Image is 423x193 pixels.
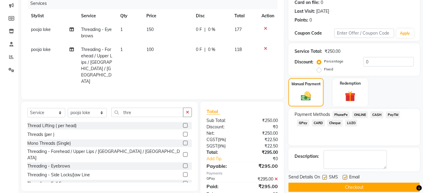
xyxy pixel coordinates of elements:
[288,174,320,181] span: Send Details On
[208,26,215,33] span: 0 %
[219,137,225,142] span: 9%
[295,59,313,65] div: Discount:
[292,81,321,87] label: Manual Payment
[327,120,343,127] span: Cheque
[204,26,206,33] span: |
[27,131,54,138] div: Threads (per )
[386,111,401,118] span: PayTM
[202,176,242,182] div: GPay
[202,117,242,124] div: Sub Total:
[298,90,314,102] img: _cash.svg
[345,120,358,127] span: LUZO
[111,108,183,117] input: Search or Scan
[208,46,215,53] span: 0 %
[316,8,329,15] div: [DATE]
[258,9,278,23] th: Action
[397,29,414,38] button: Apply
[295,8,315,15] div: Last Visit:
[206,143,217,149] span: SGST
[27,140,71,147] div: Mono Threads (Single)
[202,143,242,149] div: ( )
[192,9,231,23] th: Disc
[325,48,340,55] div: ₹250.00
[295,153,319,160] div: Description:
[81,27,112,39] span: Threading - Eyebrows
[202,183,242,190] div: Paid:
[196,26,202,33] span: 0 F
[312,120,325,127] span: CARD
[242,137,283,143] div: ₹22.50
[27,148,181,161] div: Threading - Forehead / Upper Lips / [GEOGRAPHIC_DATA] / [GEOGRAPHIC_DATA]
[120,47,123,52] span: 1
[202,156,249,162] a: Add Tip
[242,143,283,149] div: ₹22.50
[77,9,117,23] th: Service
[117,9,143,23] th: Qty
[27,163,70,169] div: Threading - Eyebrows
[202,162,242,170] div: Payable:
[143,9,192,23] th: Price
[242,117,283,124] div: ₹250.00
[249,156,283,162] div: ₹0
[340,81,361,86] label: Redemption
[206,171,278,176] div: Payments
[81,47,112,84] span: Threading - Forehead / Upper Lips / [GEOGRAPHIC_DATA] / [GEOGRAPHIC_DATA]
[242,176,283,182] div: ₹295.00
[242,149,283,156] div: ₹295.00
[202,149,242,156] div: Total:
[324,59,343,64] label: Percentage
[288,183,420,192] button: Checkout
[242,130,283,137] div: ₹250.00
[231,9,258,23] th: Total
[31,27,51,32] span: pooja loke
[295,111,330,118] span: Payment Methods
[352,111,368,118] span: ONLINE
[147,27,154,32] span: 150
[31,47,51,52] span: pooja loke
[242,124,283,130] div: ₹0
[295,30,334,36] div: Coupon Code
[324,66,333,72] label: Fixed
[206,137,218,142] span: CGST
[202,130,242,137] div: Net:
[27,123,77,129] div: Thread Lifting ( per head)
[196,46,202,53] span: 0 F
[370,111,384,118] span: CASH
[202,137,242,143] div: ( )
[334,29,394,38] input: Enter Offer / Coupon Code
[27,181,68,187] div: Threading - Full Face
[297,120,309,127] span: GPay
[147,47,154,52] span: 100
[206,108,220,115] span: Total
[342,90,359,103] img: _gift.svg
[242,183,283,190] div: ₹295.00
[234,47,242,52] span: 118
[329,174,338,181] span: SMS
[204,46,206,53] span: |
[333,111,350,118] span: PhonePe
[295,17,308,23] div: Points:
[27,172,90,178] div: Threading - Side Locks/Jaw Line
[202,124,242,130] div: Discount:
[349,174,360,181] span: Email
[27,9,77,23] th: Stylist
[234,27,242,32] span: 177
[120,27,123,32] span: 1
[242,162,283,170] div: ₹295.00
[295,48,322,55] div: Service Total:
[219,144,224,148] span: 9%
[309,17,312,23] div: 0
